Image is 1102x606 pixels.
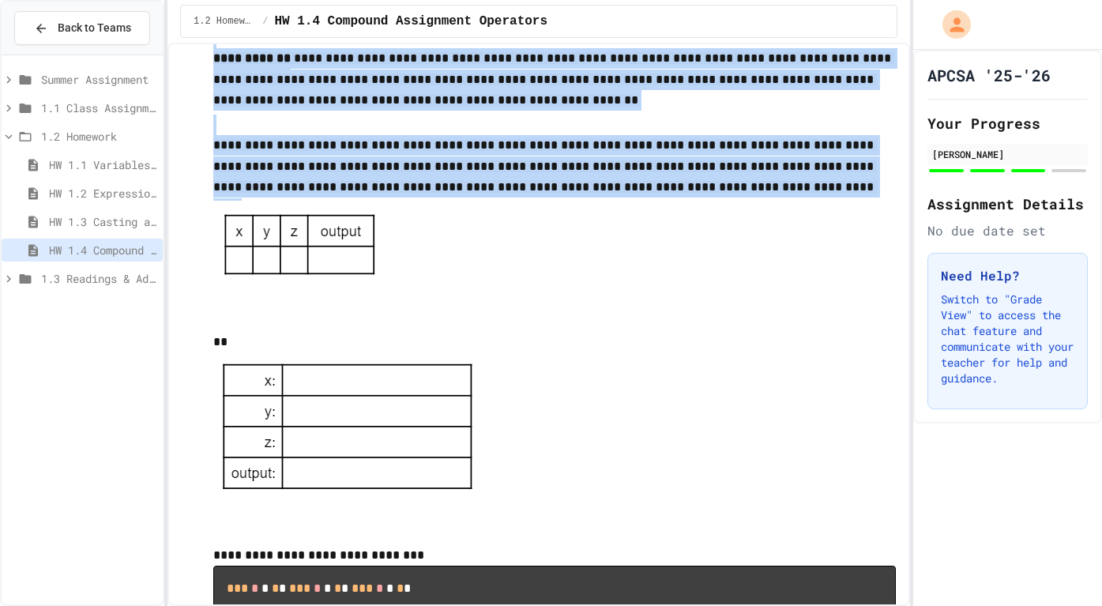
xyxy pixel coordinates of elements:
div: No due date set [927,221,1088,240]
span: HW 1.4 Compound Assignment Operators [49,242,156,258]
p: Switch to "Grade View" to access the chat feature and communicate with your teacher for help and ... [941,292,1074,386]
h3: Need Help? [941,266,1074,285]
h1: APCSA '25-'26 [927,64,1051,86]
span: 1.3 Readings & Additional Practice [41,270,156,287]
h2: Assignment Details [927,193,1088,215]
span: 1.1 Class Assignments [41,100,156,116]
div: [PERSON_NAME] [932,147,1083,161]
span: HW 1.4 Compound Assignment Operators [274,12,547,31]
span: Summer Assignment [41,71,156,88]
span: / [262,15,268,28]
button: Back to Teams [14,11,150,45]
h2: Your Progress [927,112,1088,134]
span: HW 1.1 Variables and Data Types [49,156,156,173]
span: HW 1.3 Casting and Ranges of Variables [49,213,156,230]
span: 1.2 Homework [41,128,156,145]
span: HW 1.2 Expressions and Assignment Statements [49,185,156,201]
span: 1.2 Homework [194,15,256,28]
div: My Account [926,6,975,43]
span: Back to Teams [58,20,131,36]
